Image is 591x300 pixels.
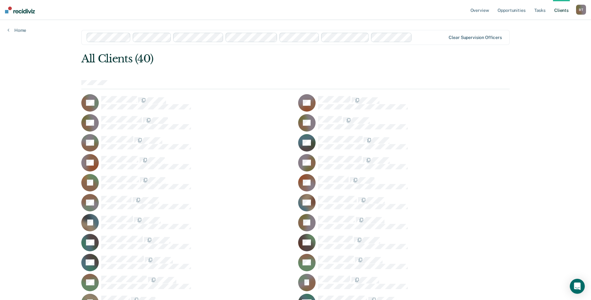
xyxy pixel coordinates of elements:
a: Home [7,27,26,33]
button: BT [576,5,586,15]
img: Recidiviz [5,7,35,13]
div: Clear supervision officers [449,35,502,40]
div: All Clients (40) [81,52,424,65]
div: B T [576,5,586,15]
div: Open Intercom Messenger [570,279,585,294]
